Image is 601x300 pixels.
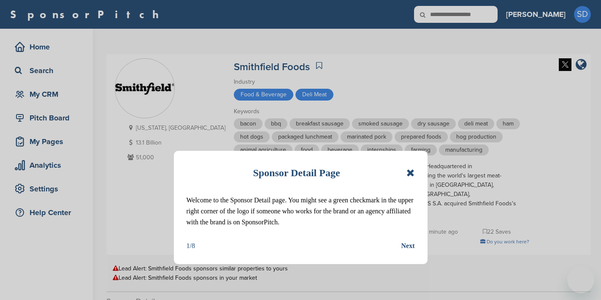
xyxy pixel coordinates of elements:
[187,240,195,251] div: 1/8
[187,195,415,228] p: Welcome to the Sponsor Detail page. You might see a green checkmark in the upper right corner of ...
[401,240,415,251] button: Next
[567,266,594,293] iframe: Button to launch messaging window
[253,164,340,182] h1: Sponsor Detail Page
